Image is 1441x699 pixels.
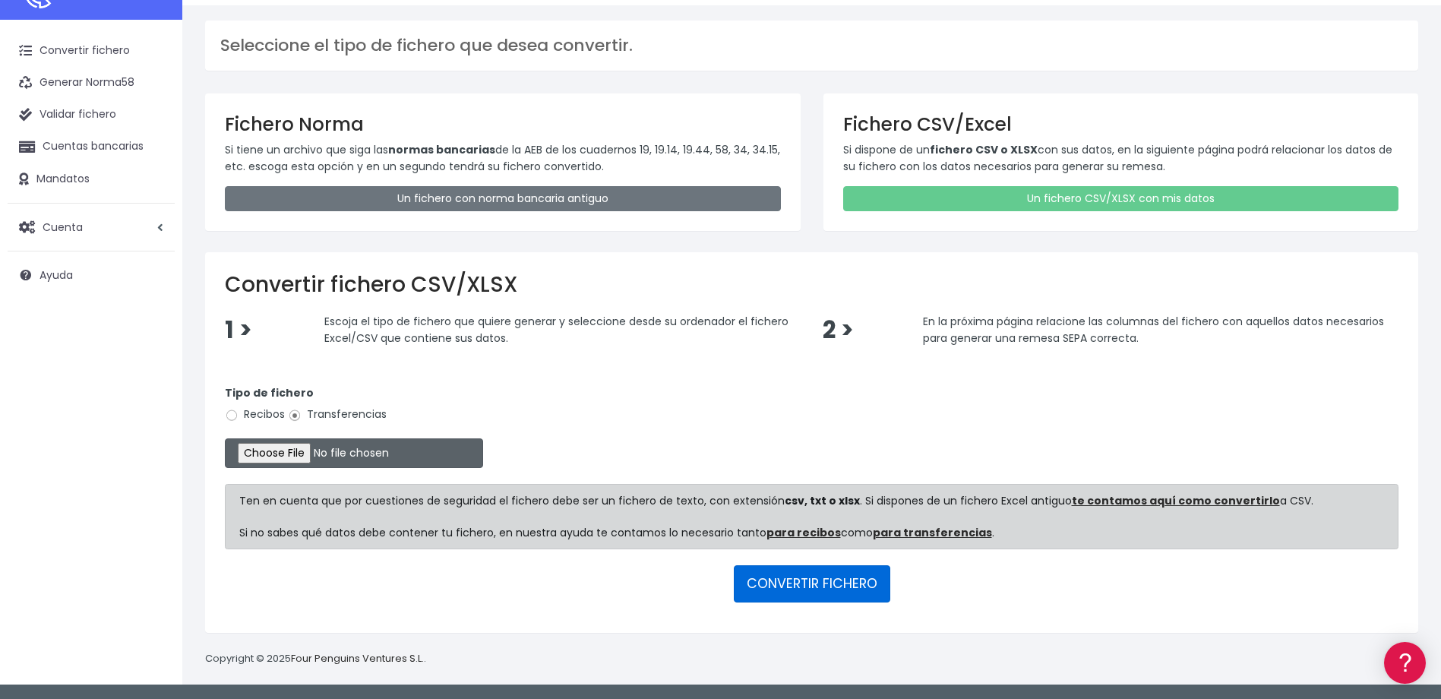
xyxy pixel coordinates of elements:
[225,484,1398,549] div: Ten en cuenta que por cuestiones de seguridad el fichero debe ser un fichero de texto, con extens...
[388,142,495,157] strong: normas bancarias
[8,211,175,243] a: Cuenta
[288,406,387,422] label: Transferencias
[15,129,289,153] a: Información general
[930,142,1038,157] strong: fichero CSV o XLSX
[225,406,285,422] label: Recibos
[785,493,860,508] strong: csv, txt o xlsx
[324,314,788,346] span: Escoja el tipo de fichero que quiere generar y seleccione desde su ordenador el fichero Excel/CSV...
[1072,493,1280,508] a: te contamos aquí como convertirlo
[823,314,854,346] span: 2 >
[40,267,73,283] span: Ayuda
[8,35,175,67] a: Convertir fichero
[843,186,1399,211] a: Un fichero CSV/XLSX con mis datos
[291,651,424,666] a: Four Penguins Ventures S.L.
[843,113,1399,135] h3: Fichero CSV/Excel
[8,131,175,163] a: Cuentas bancarias
[225,186,781,211] a: Un fichero con norma bancaria antiguo
[8,67,175,99] a: Generar Norma58
[225,272,1398,298] h2: Convertir fichero CSV/XLSX
[15,192,289,216] a: Formatos
[15,326,289,349] a: General
[225,314,252,346] span: 1 >
[766,525,841,540] a: para recibos
[225,141,781,176] p: Si tiene un archivo que siga las de la AEB de los cuadernos 19, 19.14, 19.44, 58, 34, 34.15, etc....
[15,365,289,379] div: Programadores
[225,385,314,400] strong: Tipo de fichero
[220,36,1403,55] h3: Seleccione el tipo de fichero que desea convertir.
[15,302,289,316] div: Facturación
[15,216,289,239] a: Problemas habituales
[209,438,292,452] a: POWERED BY ENCHANT
[15,406,289,433] button: Contáctanos
[8,163,175,195] a: Mandatos
[225,113,781,135] h3: Fichero Norma
[8,259,175,291] a: Ayuda
[15,106,289,120] div: Información general
[734,565,890,602] button: CONVERTIR FICHERO
[873,525,992,540] a: para transferencias
[15,263,289,286] a: Perfiles de empresas
[15,168,289,182] div: Convertir ficheros
[923,314,1384,346] span: En la próxima página relacione las columnas del fichero con aquellos datos necesarios para genera...
[205,651,426,667] p: Copyright © 2025 .
[843,141,1399,176] p: Si dispone de un con sus datos, en la siguiente página podrá relacionar los datos de su fichero c...
[15,239,289,263] a: Videotutoriales
[43,219,83,234] span: Cuenta
[8,99,175,131] a: Validar fichero
[15,388,289,412] a: API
